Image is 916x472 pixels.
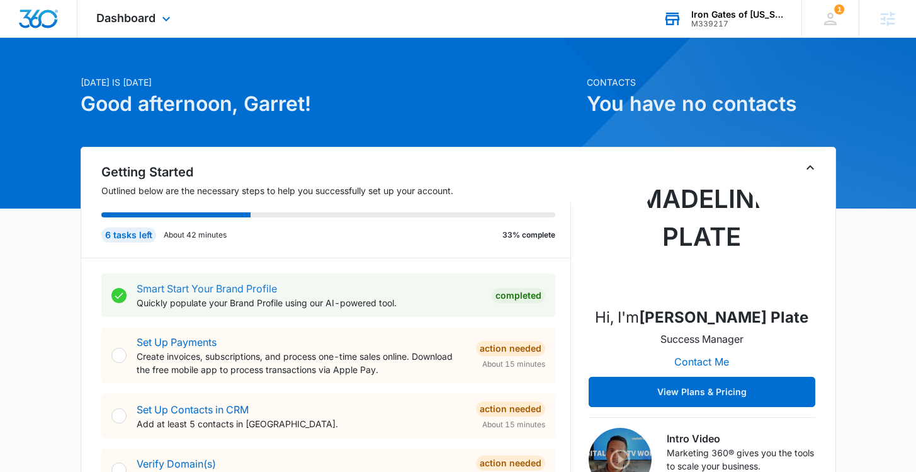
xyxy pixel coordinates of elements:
p: Quickly populate your Brand Profile using our AI-powered tool. [137,296,482,309]
div: Completed [492,288,545,303]
h2: Getting Started [101,163,571,181]
p: Outlined below are the necessary steps to help you successfully set up your account. [101,184,571,197]
div: Action Needed [476,341,545,356]
div: account id [691,20,783,28]
button: View Plans & Pricing [589,377,815,407]
a: Set Up Payments [137,336,217,348]
p: Create invoices, subscriptions, and process one-time sales online. Download the free mobile app t... [137,350,466,376]
div: notifications count [834,4,844,14]
p: Contacts [587,76,836,89]
span: About 15 minutes [482,359,545,370]
a: Verify Domain(s) [137,458,216,470]
div: Action Needed [476,456,545,471]
p: Success Manager [660,331,744,347]
h1: Good afternoon, Garret! [81,89,579,119]
p: 33% complete [502,229,555,241]
a: Set Up Contacts in CRM [137,403,249,416]
button: Contact Me [662,347,742,377]
h3: Intro Video [667,431,815,446]
span: 1 [834,4,844,14]
p: Hi, I'm [595,306,808,329]
button: Toggle Collapse [803,160,818,175]
strong: [PERSON_NAME] Plate [639,308,808,326]
span: Dashboard [96,11,155,25]
a: Smart Start Your Brand Profile [137,282,277,295]
div: Action Needed [476,401,545,417]
h1: You have no contacts [587,89,836,119]
div: account name [691,9,783,20]
p: Add at least 5 contacts in [GEOGRAPHIC_DATA]. [137,417,466,430]
p: About 42 minutes [164,229,227,241]
img: Madeline Plate [639,170,765,296]
span: About 15 minutes [482,419,545,430]
p: [DATE] is [DATE] [81,76,579,89]
div: 6 tasks left [101,227,156,243]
